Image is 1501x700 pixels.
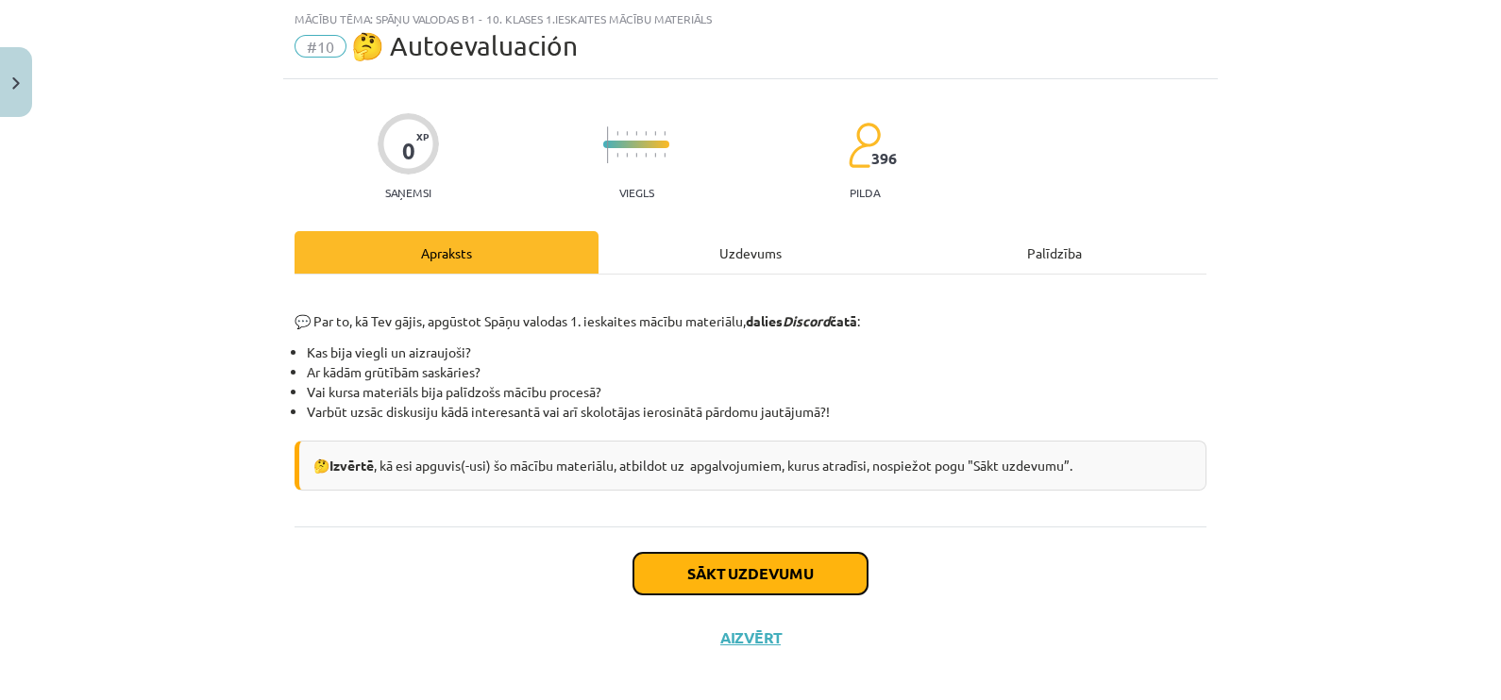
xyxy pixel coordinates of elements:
strong: dalies čatā [746,312,857,329]
div: 0 [402,138,415,164]
span: 🤔 Autoevaluación [351,30,578,61]
img: icon-short-line-57e1e144782c952c97e751825c79c345078a6d821885a25fce030b3d8c18986b.svg [616,131,618,136]
img: icon-short-line-57e1e144782c952c97e751825c79c345078a6d821885a25fce030b3d8c18986b.svg [626,131,628,136]
img: students-c634bb4e5e11cddfef0936a35e636f08e4e9abd3cc4e673bd6f9a4125e45ecb1.svg [848,122,881,169]
p: 💬 Par to, kā Tev gājis, apgūstot Spāņu valodas 1. ieskaites mācību materiālu, : [295,292,1206,331]
strong: Izvērtē [329,457,374,474]
img: icon-short-line-57e1e144782c952c97e751825c79c345078a6d821885a25fce030b3d8c18986b.svg [635,131,637,136]
li: Kas bija viegli un aizraujoši? [307,342,1206,362]
em: Discord [783,312,830,329]
p: pilda [850,186,880,199]
img: icon-short-line-57e1e144782c952c97e751825c79c345078a6d821885a25fce030b3d8c18986b.svg [645,153,647,158]
img: icon-long-line-d9ea69661e0d244f92f715978eff75569469978d946b2353a9bb055b3ed8787d.svg [607,126,609,163]
span: XP [416,131,429,142]
p: Saņemsi [378,186,439,199]
img: icon-short-line-57e1e144782c952c97e751825c79c345078a6d821885a25fce030b3d8c18986b.svg [635,153,637,158]
img: icon-short-line-57e1e144782c952c97e751825c79c345078a6d821885a25fce030b3d8c18986b.svg [645,131,647,136]
p: Viegls [619,186,654,199]
button: Aizvērt [715,628,786,647]
div: 🤔 , kā esi apguvis(-usi) šo mācību materiālu, atbildot uz apgalvojumiem, kurus atradīsi, nospiežo... [295,441,1206,491]
img: icon-short-line-57e1e144782c952c97e751825c79c345078a6d821885a25fce030b3d8c18986b.svg [654,131,656,136]
img: icon-close-lesson-0947bae3869378f0d4975bcd49f059093ad1ed9edebbc8119c70593378902aed.svg [12,77,20,90]
li: Varbūt uzsāc diskusiju kādā interesantā vai arī skolotājas ierosinātā pārdomu jautājumā?! [307,402,1206,422]
li: Vai kursa materiāls bija palīdzošs mācību procesā? [307,382,1206,402]
img: icon-short-line-57e1e144782c952c97e751825c79c345078a6d821885a25fce030b3d8c18986b.svg [616,153,618,158]
li: Ar kādām grūtībām saskāries? [307,362,1206,382]
span: #10 [295,35,346,58]
div: Palīdzība [902,231,1206,274]
div: Mācību tēma: Spāņu valodas b1 - 10. klases 1.ieskaites mācību materiāls [295,12,1206,25]
button: Sākt uzdevumu [633,553,868,594]
img: icon-short-line-57e1e144782c952c97e751825c79c345078a6d821885a25fce030b3d8c18986b.svg [626,153,628,158]
div: Apraksts [295,231,599,274]
img: icon-short-line-57e1e144782c952c97e751825c79c345078a6d821885a25fce030b3d8c18986b.svg [654,153,656,158]
div: Uzdevums [599,231,902,274]
span: 396 [871,150,897,167]
img: icon-short-line-57e1e144782c952c97e751825c79c345078a6d821885a25fce030b3d8c18986b.svg [664,153,666,158]
img: icon-short-line-57e1e144782c952c97e751825c79c345078a6d821885a25fce030b3d8c18986b.svg [664,131,666,136]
